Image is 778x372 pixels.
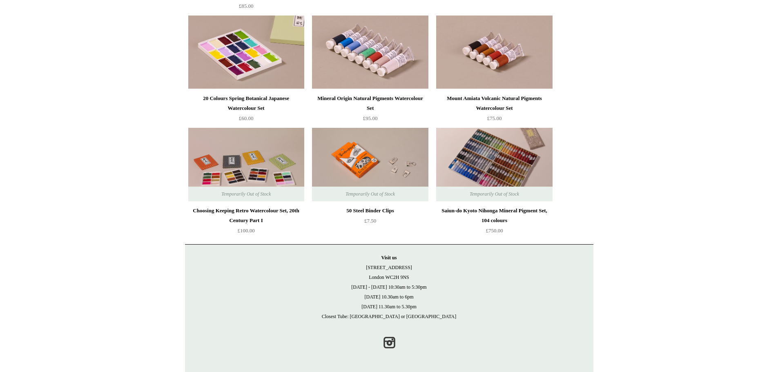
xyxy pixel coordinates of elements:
div: 50 Steel Binder Clips [314,206,426,216]
a: Saiun-do Kyoto Nihonga Mineral Pigment Set, 104 colours Saiun-do Kyoto Nihonga Mineral Pigment Se... [436,128,552,201]
img: Mineral Origin Natural Pigments Watercolour Set [312,16,428,89]
a: Mount Amiata Volcanic Natural Pigments Watercolour Set £75.00 [436,94,552,127]
a: Mount Amiata Volcanic Natural Pigments Watercolour Set Mount Amiata Volcanic Natural Pigments Wat... [436,16,552,89]
a: Choosing Keeping Retro Watercolour Set, 20th Century Part I Choosing Keeping Retro Watercolour Se... [188,128,304,201]
span: £75.00 [487,115,502,121]
img: Choosing Keeping Retro Watercolour Set, 20th Century Part I [188,128,304,201]
div: Saiun-do Kyoto Nihonga Mineral Pigment Set, 104 colours [438,206,550,225]
span: Temporarily Out of Stock [337,187,403,201]
a: Mineral Origin Natural Pigments Watercolour Set Mineral Origin Natural Pigments Watercolour Set [312,16,428,89]
span: Temporarily Out of Stock [461,187,527,201]
span: £7.50 [364,218,376,224]
span: £85.00 [239,3,254,9]
span: £100.00 [237,227,254,234]
a: 50 Steel Binder Clips 50 Steel Binder Clips Temporarily Out of Stock [312,128,428,201]
span: £60.00 [239,115,254,121]
a: Choosing Keeping Retro Watercolour Set, 20th Century Part I £100.00 [188,206,304,239]
a: Mineral Origin Natural Pigments Watercolour Set £95.00 [312,94,428,127]
span: £750.00 [486,227,503,234]
strong: Visit us [381,255,397,261]
a: Instagram [380,334,398,352]
img: 20 Colours Spring Botanical Japanese Watercolour Set [188,16,304,89]
a: 20 Colours Spring Botanical Japanese Watercolour Set £60.00 [188,94,304,127]
a: 50 Steel Binder Clips £7.50 [312,206,428,239]
span: Temporarily Out of Stock [213,187,279,201]
img: Mount Amiata Volcanic Natural Pigments Watercolour Set [436,16,552,89]
img: Saiun-do Kyoto Nihonga Mineral Pigment Set, 104 colours [436,128,552,201]
a: 20 Colours Spring Botanical Japanese Watercolour Set 20 Colours Spring Botanical Japanese Waterco... [188,16,304,89]
div: Mount Amiata Volcanic Natural Pigments Watercolour Set [438,94,550,113]
div: 20 Colours Spring Botanical Japanese Watercolour Set [190,94,302,113]
span: £95.00 [363,115,378,121]
p: [STREET_ADDRESS] London WC2H 9NS [DATE] - [DATE] 10:30am to 5:30pm [DATE] 10.30am to 6pm [DATE] 1... [193,253,585,321]
div: Mineral Origin Natural Pigments Watercolour Set [314,94,426,113]
div: Choosing Keeping Retro Watercolour Set, 20th Century Part I [190,206,302,225]
a: Saiun-do Kyoto Nihonga Mineral Pigment Set, 104 colours £750.00 [436,206,552,239]
img: 50 Steel Binder Clips [312,128,428,201]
